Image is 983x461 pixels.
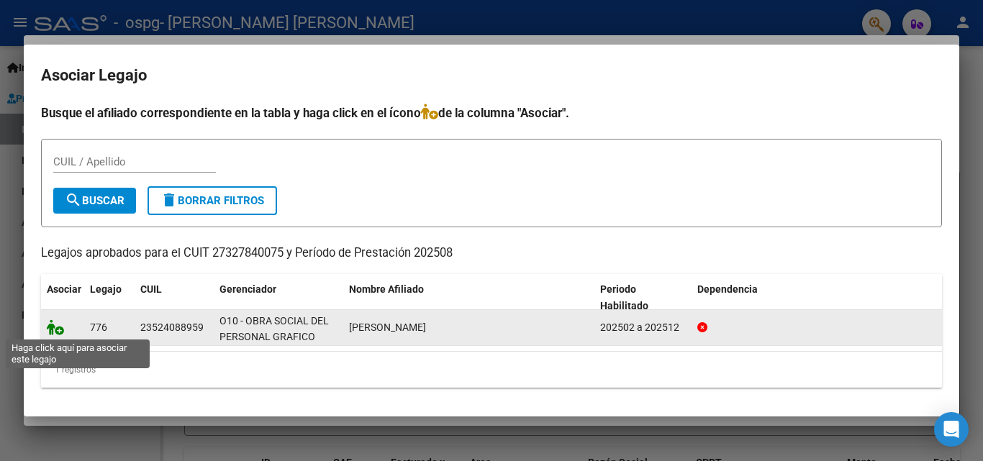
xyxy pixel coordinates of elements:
p: Legajos aprobados para el CUIT 27327840075 y Período de Prestación 202508 [41,245,942,263]
span: Borrar Filtros [160,194,264,207]
span: Asociar [47,283,81,295]
datatable-header-cell: Periodo Habilitado [594,274,692,321]
div: 202502 a 202512 [600,319,686,336]
span: Dependencia [697,283,758,295]
datatable-header-cell: Dependencia [692,274,943,321]
datatable-header-cell: Nombre Afiliado [343,274,594,321]
span: Nombre Afiliado [349,283,424,295]
button: Buscar [53,188,136,214]
span: 776 [90,321,107,333]
h4: Busque el afiliado correspondiente en la tabla y haga click en el ícono de la columna "Asociar". [41,104,942,122]
span: Buscar [65,194,124,207]
span: CUIL [140,283,162,295]
span: DIAZ LUKA FABRICIO [349,321,426,333]
span: Gerenciador [219,283,276,295]
h2: Asociar Legajo [41,62,942,89]
span: O10 - OBRA SOCIAL DEL PERSONAL GRAFICO [219,315,329,343]
div: Open Intercom Messenger [934,412,969,447]
datatable-header-cell: Asociar [41,274,84,321]
button: Borrar Filtros [148,186,277,215]
datatable-header-cell: Legajo [84,274,135,321]
span: Legajo [90,283,122,295]
div: 1 registros [41,352,942,388]
mat-icon: search [65,191,82,209]
datatable-header-cell: CUIL [135,274,214,321]
datatable-header-cell: Gerenciador [214,274,343,321]
div: 23524088959 [140,319,204,336]
span: Periodo Habilitado [600,283,648,311]
mat-icon: delete [160,191,178,209]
